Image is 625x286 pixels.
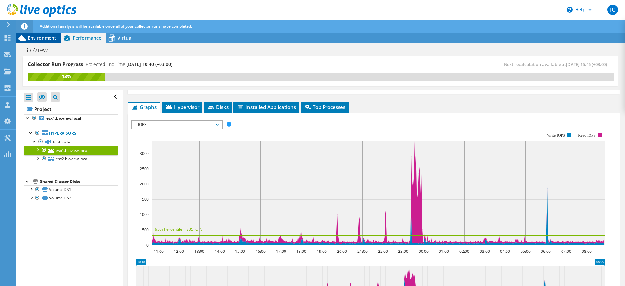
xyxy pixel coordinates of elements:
b: esx1.bioview.local [46,116,81,121]
text: 05:00 [521,249,531,254]
text: 13:00 [194,249,204,254]
text: 23:00 [398,249,408,254]
span: Environment [28,35,56,41]
span: BioCluster [53,139,72,145]
text: 18:00 [296,249,306,254]
text: Read IOPS [578,133,596,138]
text: 20:00 [337,249,347,254]
text: 11:00 [154,249,164,254]
a: Volume DS2 [24,194,118,202]
text: Write IOPS [547,133,565,138]
text: 03:00 [480,249,490,254]
span: IC [607,5,618,15]
span: Hypervisor [165,104,199,110]
a: Project [24,104,118,114]
text: 3000 [140,151,149,156]
text: 15:00 [235,249,245,254]
span: Performance [73,35,101,41]
text: 0 [146,242,149,248]
span: Graphs [131,104,157,110]
a: Hypervisors [24,129,118,138]
text: 95th Percentile = 335 IOPS [155,226,203,232]
a: esx1.bioview.local [24,114,118,123]
text: 21:00 [357,249,368,254]
text: 17:00 [276,249,286,254]
text: 1500 [140,197,149,202]
span: Installed Applications [237,104,296,110]
text: 19:00 [317,249,327,254]
a: Volume DS1 [24,185,118,194]
svg: \n [567,7,573,13]
text: 04:00 [500,249,510,254]
span: Additional analysis will be available once all of your collector runs have completed. [40,23,192,29]
text: 12:00 [174,249,184,254]
span: Top Processes [304,104,345,110]
span: Disks [207,104,229,110]
div: Shared Cluster Disks [40,178,118,185]
text: 14:00 [215,249,225,254]
text: 02:00 [459,249,469,254]
text: 2000 [140,181,149,187]
text: 08:00 [582,249,592,254]
text: 22:00 [378,249,388,254]
a: BioCluster [24,138,118,146]
h4: Projected End Time: [86,61,172,68]
text: 1000 [140,212,149,217]
span: Virtual [118,35,132,41]
text: 2500 [140,166,149,171]
text: 16:00 [256,249,266,254]
text: 07:00 [561,249,571,254]
span: [DATE] 10:40 (+03:00) [126,61,172,67]
text: 00:00 [419,249,429,254]
span: Next recalculation available at [504,61,610,67]
span: IOPS [135,121,218,129]
text: 06:00 [541,249,551,254]
span: [DATE] 15:45 (+03:00) [566,61,607,67]
a: esx2.bioview.local [24,155,118,163]
h1: BioView [21,47,58,54]
text: 500 [142,227,149,233]
a: esx1.bioview.local [24,146,118,155]
div: 13% [28,73,105,80]
text: 01:00 [439,249,449,254]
